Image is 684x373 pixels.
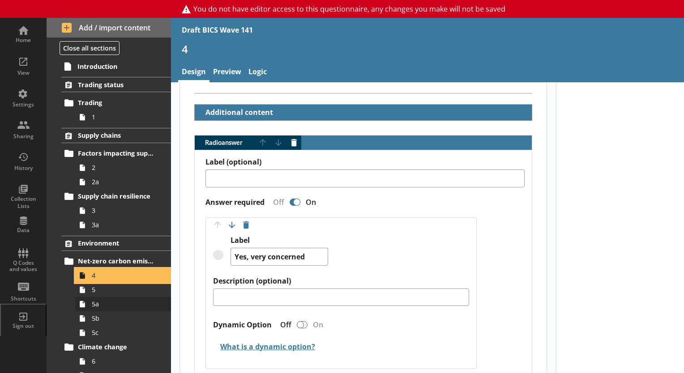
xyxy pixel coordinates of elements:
div: Settings [8,101,39,108]
a: Introduction [61,59,171,73]
li: Supply chainsFactors impacting supply chains22aSupply chain resilience33a [47,128,171,232]
a: 5 [75,283,171,297]
a: Preview [209,63,245,82]
div: Off [266,197,288,207]
li: Supply chain resilience33a [65,189,171,232]
button: What is a dynamic option? [213,339,317,354]
a: Supply chains [61,128,171,143]
span: 5 [92,285,159,294]
div: On [309,320,330,330]
button: Delete answer [287,136,301,150]
span: Factors impacting supply chains [78,149,155,157]
span: Radio answer [195,140,256,146]
label: Description (optional) [213,276,469,286]
a: 5b [75,311,171,326]
a: Net-zero carbon emissions [61,254,171,268]
li: Net-zero carbon emissions455a5b5c [65,254,171,340]
span: 4 [92,271,159,280]
label: Answer required [205,198,265,207]
div: Home [8,37,39,44]
button: Move option down [225,218,239,232]
span: Environment [78,239,155,247]
span: Net-zero carbon emissions [78,257,155,265]
a: Climate change [61,340,171,354]
li: Factors impacting supply chains22a [65,146,171,189]
a: 2a [75,175,171,189]
span: 3 [92,206,159,215]
div: Draft BICS Wave 141 [182,25,253,35]
button: Close all sections [60,41,120,55]
a: 1 [75,110,171,124]
textarea: Yes, very concerned [231,248,328,266]
button: Delete option [239,218,253,232]
span: 1 [92,113,159,121]
a: 5c [75,326,171,340]
span: 2 [92,163,159,172]
span: Supply chains [78,131,155,140]
div: Shortcuts [8,295,39,302]
a: Design [178,63,209,82]
span: Add / import content [62,23,156,33]
a: Environment [61,236,171,251]
li: Trading1 [65,96,171,124]
a: 3a [75,218,171,232]
a: Factors impacting supply chains [61,146,171,161]
label: Dynamic Option [213,320,272,330]
div: On [302,197,323,207]
a: 2 [75,161,171,175]
a: 3 [75,203,171,218]
label: Label (optional) [205,157,525,167]
span: 2a [92,178,159,186]
span: Trading [78,98,155,107]
a: Trading status [61,77,171,92]
span: 6 [92,357,159,365]
div: Q Codes and values [8,260,39,273]
span: Supply chain resilience [78,192,155,200]
span: Introduction [77,62,155,71]
div: View [8,69,39,76]
button: Add / import content [47,18,171,38]
h1: 4 [182,42,673,56]
label: Label [231,236,328,245]
span: 3a [92,220,159,229]
button: Additional content [198,105,275,120]
li: Trading statusTrading1 [47,77,171,124]
a: 4 [75,268,171,283]
div: History [8,165,39,172]
span: 5a [92,300,159,308]
span: 5b [92,314,159,322]
span: 5c [92,328,159,337]
div: Sharing [8,133,39,140]
a: Supply chain resilience [61,189,171,203]
div: Collection Lists [8,195,39,209]
div: Off [273,320,295,330]
span: Climate change [78,343,155,351]
a: 6 [75,354,171,369]
div: Data [8,227,39,234]
a: Logic [245,63,270,82]
div: Sign out [8,322,39,330]
span: Trading status [78,81,155,89]
a: 5a [75,297,171,311]
a: Trading [61,96,171,110]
